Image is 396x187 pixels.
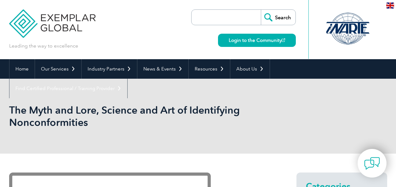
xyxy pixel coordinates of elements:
a: About Us [230,59,270,79]
input: Search [261,10,296,25]
a: Industry Partners [82,59,137,79]
h1: The Myth and Lore, Science and Art of Identifying Nonconformities [9,104,251,128]
a: Resources [189,59,230,79]
a: Find Certified Professional / Training Provider [9,79,127,98]
p: Leading the way to excellence [9,42,78,49]
a: Our Services [35,59,81,79]
a: Login to the Community [218,34,296,47]
a: Home [9,59,35,79]
img: contact-chat.png [364,156,380,171]
img: open_square.png [282,38,285,42]
a: News & Events [137,59,188,79]
img: en [386,3,394,8]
